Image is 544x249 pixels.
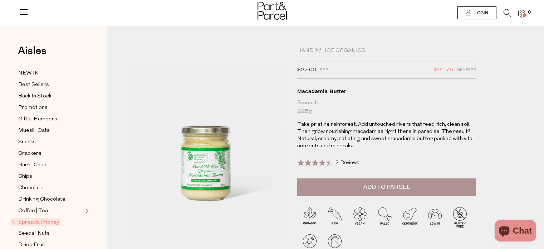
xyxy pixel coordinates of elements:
a: Gifts | Hampers [18,115,83,124]
img: P_P-ICONS-Live_Bec_V11_Low_Gi.svg [422,205,447,230]
img: P_P-ICONS-Live_Bec_V11_Paleo.svg [372,205,397,230]
img: P_P-ICONS-Live_Bec_V11_Ketogenic.svg [397,205,422,230]
span: Snacks [18,138,36,147]
a: NEW IN [18,69,83,78]
span: Chips [18,172,32,181]
div: Macadamia Butter [297,88,476,95]
a: Back In Stock [18,92,83,101]
span: NEW IN [18,69,39,78]
span: Chocolate [18,184,44,192]
span: Drinking Chocolate [18,195,65,204]
span: $24.75 [434,66,453,75]
a: Drinking Chocolate [18,195,83,204]
img: P_P-ICONS-Live_Bec_V11_Gluten_Free.svg [447,205,472,230]
a: Crackers [18,149,83,158]
img: Part&Parcel [258,2,287,20]
span: $27.00 [297,66,316,75]
span: Aisles [18,43,46,59]
span: 0 [526,9,533,16]
span: Gifts | Hampers [18,115,57,124]
a: Spreads | Honey [12,218,83,226]
a: Login [457,6,496,19]
a: Chocolate [18,183,83,192]
span: Promotions [18,104,48,112]
a: Chips [18,172,83,181]
span: RRP [320,66,328,75]
span: Members [457,66,476,75]
p: Take pristine rainforest. Add untouched rivers that feed rich, clean soil. Then grow nourishing m... [297,121,476,150]
span: 2 Reviews [335,160,359,166]
span: Best Sellers [18,81,49,89]
span: Muesli | Oats [18,126,50,135]
a: Seeds | Nuts [18,229,83,238]
span: Bars | Chips [18,161,48,169]
button: Add to Parcel [297,178,476,196]
span: Add to Parcel [363,183,410,191]
a: Best Sellers [18,80,83,89]
img: Macadamia Butter [129,47,286,234]
img: P_P-ICONS-Live_Bec_V11_Vegan.svg [347,205,372,230]
a: Promotions [18,103,83,112]
button: Expand/Collapse Coffee | Tea [84,206,89,215]
span: Spreads | Honey [10,218,61,226]
inbox-online-store-chat: Shopify online store chat [492,220,538,243]
span: Back In Stock [18,92,52,101]
div: Smooth 225g [297,99,476,116]
a: Bars | Chips [18,161,83,169]
a: 0 [518,10,525,17]
span: Login [472,10,488,16]
a: Coffee | Tea [18,206,83,215]
a: Aisles [18,46,46,63]
img: P_P-ICONS-Live_Bec_V11_Organic.svg [297,205,322,230]
span: Coffee | Tea [18,207,48,215]
div: Hand 'n' Hoe Organics [297,47,476,54]
a: Muesli | Oats [18,126,83,135]
span: Seeds | Nuts [18,229,50,238]
span: Crackers [18,149,41,158]
a: Snacks [18,138,83,147]
img: P_P-ICONS-Live_Bec_V11_Raw.svg [322,205,347,230]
